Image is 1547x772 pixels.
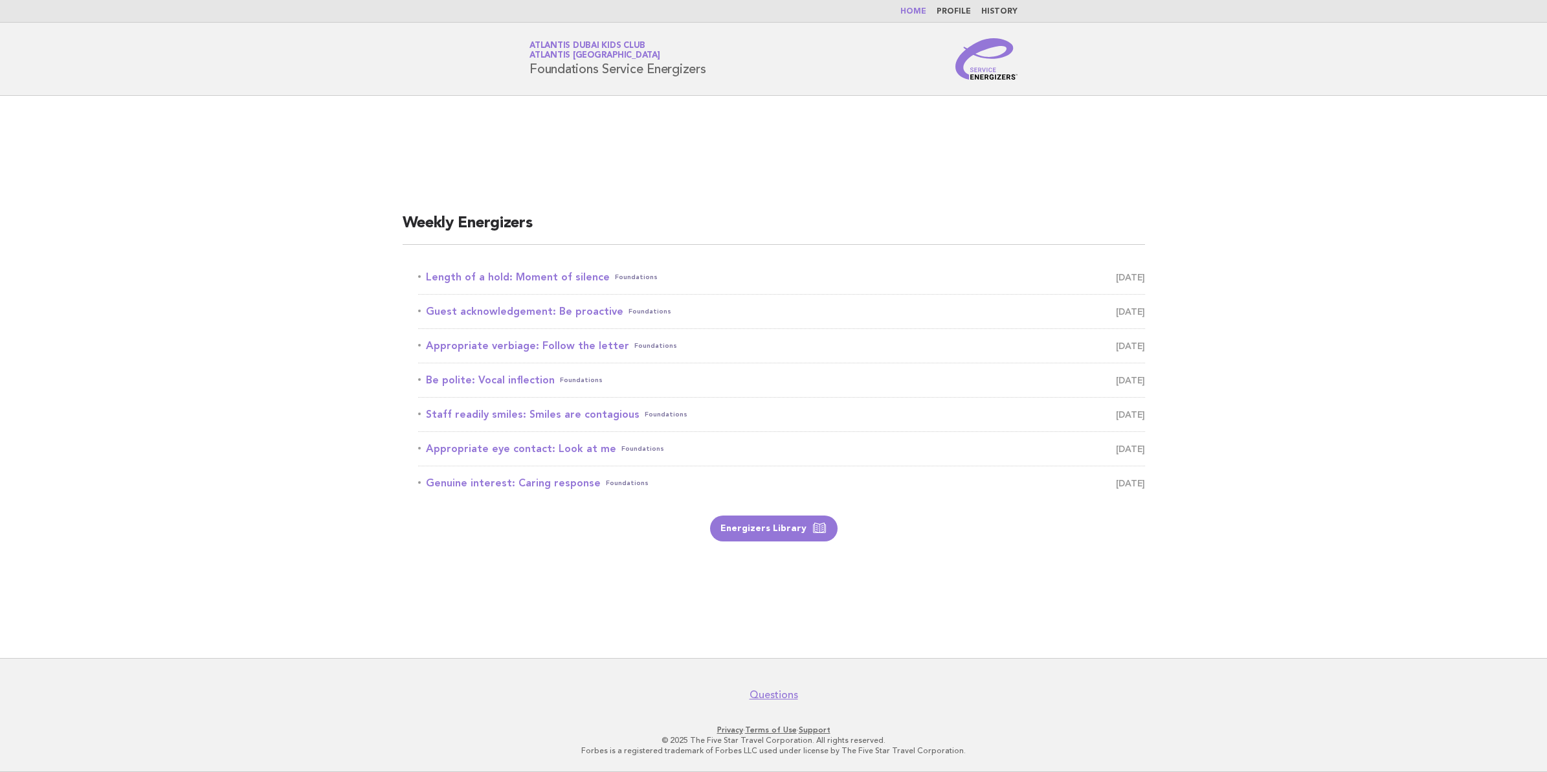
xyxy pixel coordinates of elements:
span: [DATE] [1116,268,1145,286]
a: Staff readily smiles: Smiles are contagiousFoundations [DATE] [418,405,1145,424]
a: Questions [750,688,798,701]
img: Service Energizers [955,38,1018,80]
span: Foundations [560,371,603,389]
a: Atlantis Dubai Kids ClubAtlantis [GEOGRAPHIC_DATA] [529,41,660,60]
a: Home [900,8,926,16]
a: Be polite: Vocal inflectionFoundations [DATE] [418,371,1145,389]
h2: Weekly Energizers [403,213,1145,245]
span: Foundations [645,405,687,424]
a: Privacy [717,725,743,734]
a: Energizers Library [710,516,838,541]
a: Length of a hold: Moment of silenceFoundations [DATE] [418,268,1145,286]
p: © 2025 The Five Star Travel Corporation. All rights reserved. [377,735,1170,745]
a: Terms of Use [745,725,797,734]
span: Foundations [634,337,677,355]
span: [DATE] [1116,302,1145,321]
span: [DATE] [1116,371,1145,389]
span: [DATE] [1116,337,1145,355]
span: Foundations [629,302,671,321]
a: History [981,8,1018,16]
a: Profile [937,8,971,16]
span: [DATE] [1116,405,1145,424]
a: Appropriate verbiage: Follow the letterFoundations [DATE] [418,337,1145,355]
span: Foundations [621,440,664,458]
p: · · [377,725,1170,735]
span: [DATE] [1116,474,1145,492]
span: [DATE] [1116,440,1145,458]
span: Atlantis [GEOGRAPHIC_DATA] [529,52,660,60]
a: Genuine interest: Caring responseFoundations [DATE] [418,474,1145,492]
a: Support [799,725,830,734]
a: Guest acknowledgement: Be proactiveFoundations [DATE] [418,302,1145,321]
span: Foundations [615,268,658,286]
span: Foundations [606,474,649,492]
h1: Foundations Service Energizers [529,42,706,76]
a: Appropriate eye contact: Look at meFoundations [DATE] [418,440,1145,458]
p: Forbes is a registered trademark of Forbes LLC used under license by The Five Star Travel Corpora... [377,745,1170,756]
